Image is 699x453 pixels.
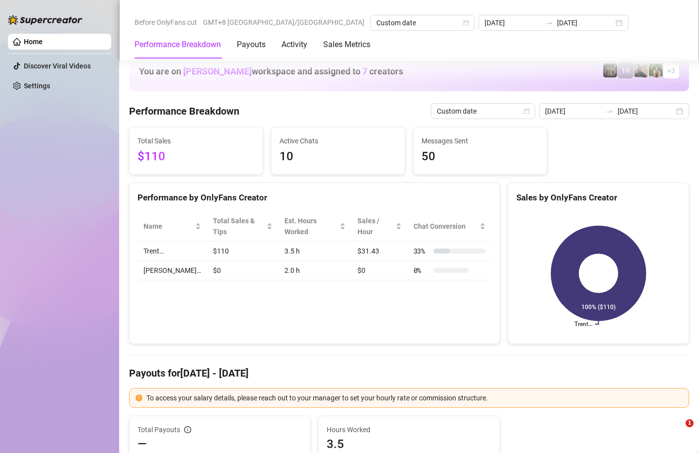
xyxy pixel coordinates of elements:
[138,242,207,261] td: Trent…
[138,211,207,242] th: Name
[351,242,407,261] td: $31.43
[138,436,147,452] span: —
[183,66,252,76] span: [PERSON_NAME]
[557,17,614,28] input: End date
[284,215,338,237] div: Est. Hours Worked
[24,38,43,46] a: Home
[129,104,239,118] h4: Performance Breakdown
[634,64,648,77] img: LC
[138,135,255,146] span: Total Sales
[327,436,491,452] span: 3.5
[138,424,180,435] span: Total Payouts
[414,265,429,276] span: 0 %
[327,424,491,435] span: Hours Worked
[207,211,279,242] th: Total Sales & Tips
[203,15,364,30] span: GMT+8 [GEOGRAPHIC_DATA]/[GEOGRAPHIC_DATA]
[143,221,193,232] span: Name
[618,106,674,117] input: End date
[138,147,255,166] span: $110
[545,106,602,117] input: Start date
[516,191,681,204] div: Sales by OnlyFans Creator
[8,15,82,25] img: logo-BBDzfeDw.svg
[665,419,689,443] iframe: Intercom live chat
[24,82,50,90] a: Settings
[135,15,197,30] span: Before OnlyFans cut
[351,261,407,280] td: $0
[184,426,191,433] span: info-circle
[280,147,397,166] span: 10
[408,211,491,242] th: Chat Conversion
[237,39,266,51] div: Payouts
[603,64,617,77] img: Trent
[376,15,469,30] span: Custom date
[207,261,279,280] td: $0
[280,135,397,146] span: Active Chats
[421,147,539,166] span: 50
[545,19,553,27] span: swap-right
[686,419,694,427] span: 1
[138,191,491,204] div: Performance by OnlyFans Creator
[24,62,91,70] a: Discover Viral Videos
[622,65,630,76] span: TR
[146,392,683,403] div: To access your salary details, please reach out to your manager to set your hourly rate or commis...
[139,66,403,77] h1: You are on workspace and assigned to creators
[129,366,689,380] h4: Payouts for [DATE] - [DATE]
[323,39,370,51] div: Sales Metrics
[437,104,529,119] span: Custom date
[485,17,541,28] input: Start date
[649,64,663,77] img: Nathaniel
[667,65,675,76] span: + 3
[281,39,307,51] div: Activity
[463,20,469,26] span: calendar
[606,107,614,115] span: swap-right
[421,135,539,146] span: Messages Sent
[279,242,351,261] td: 3.5 h
[362,66,367,76] span: 7
[136,394,142,401] span: exclamation-circle
[351,211,407,242] th: Sales / Hour
[524,108,530,114] span: calendar
[207,242,279,261] td: $110
[414,246,429,257] span: 33 %
[357,215,393,237] span: Sales / Hour
[213,215,265,237] span: Total Sales & Tips
[138,261,207,280] td: [PERSON_NAME]…
[414,221,478,232] span: Chat Conversion
[279,261,351,280] td: 2.0 h
[606,107,614,115] span: to
[545,19,553,27] span: to
[574,321,592,328] text: Trent…
[135,39,221,51] div: Performance Breakdown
